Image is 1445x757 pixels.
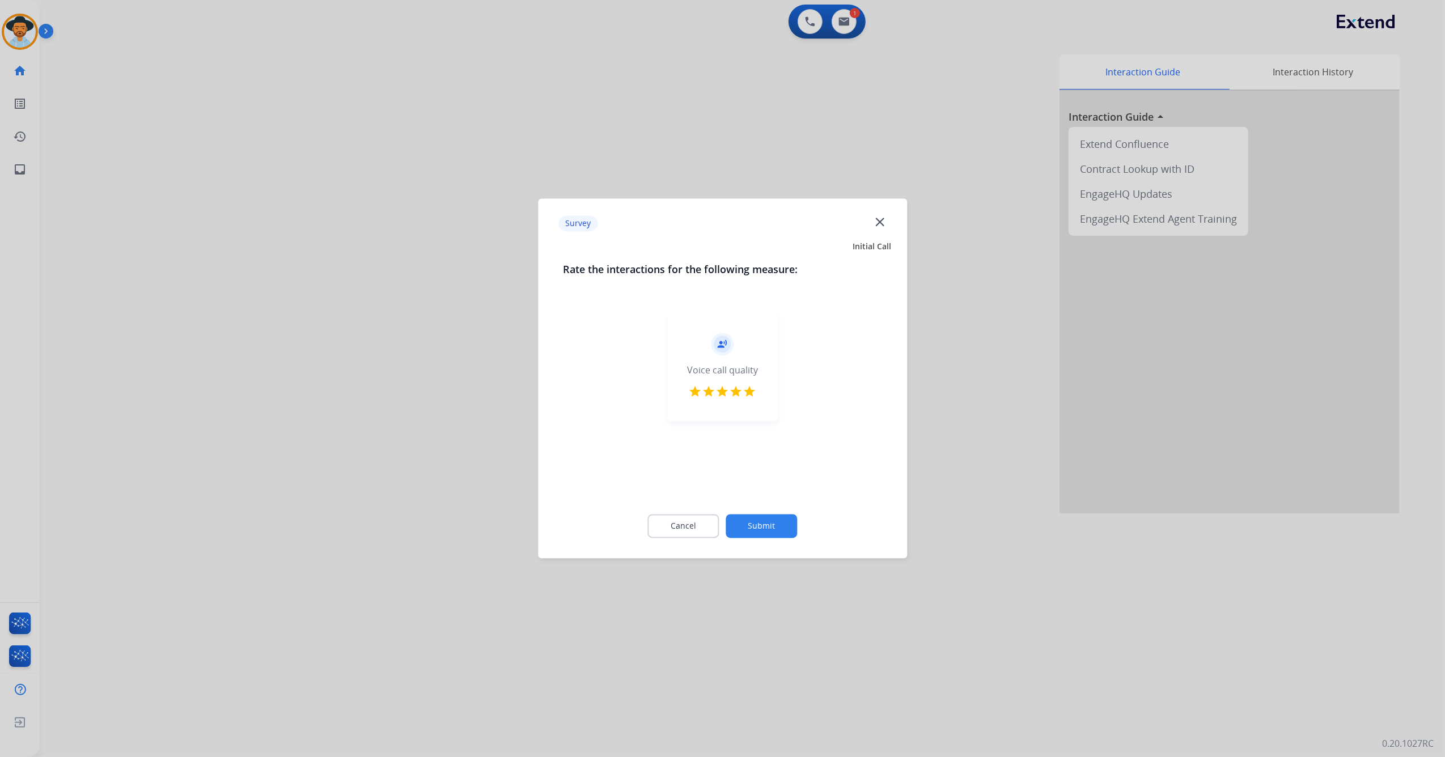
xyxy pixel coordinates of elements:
mat-icon: star [689,385,702,399]
mat-icon: star [716,385,730,399]
mat-icon: close [872,214,887,229]
mat-icon: star [743,385,757,399]
mat-icon: star [730,385,743,399]
mat-icon: star [702,385,716,399]
mat-icon: record_voice_over [718,339,728,350]
div: Voice call quality [687,364,758,377]
span: Initial Call [853,241,891,253]
p: 0.20.1027RC [1382,737,1434,750]
h3: Rate the interactions for the following measure: [563,262,882,278]
p: Survey [558,215,598,231]
button: Submit [726,514,798,538]
button: Cancel [648,514,719,538]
